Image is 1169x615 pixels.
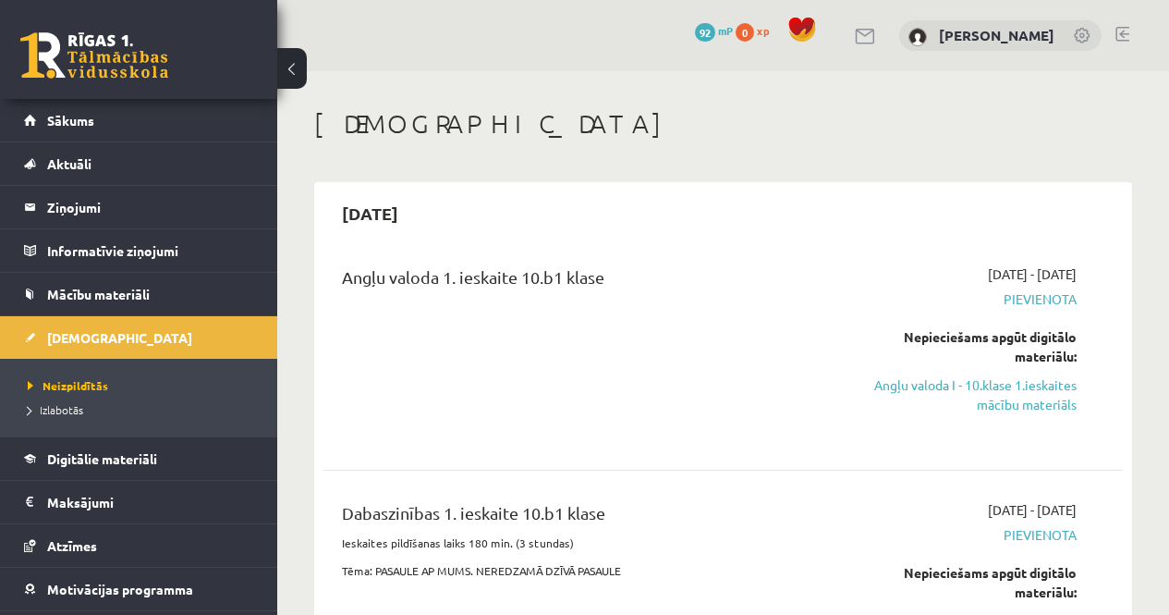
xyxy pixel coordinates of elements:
span: Sākums [47,112,94,129]
a: Izlabotās [28,401,259,418]
a: Digitālie materiāli [24,437,254,480]
span: 92 [695,23,715,42]
span: 0 [736,23,754,42]
a: Sākums [24,99,254,141]
a: Maksājumi [24,481,254,523]
a: Angļu valoda I - 10.klase 1.ieskaites mācību materiāls [850,375,1077,414]
span: xp [757,23,769,38]
p: Ieskaites pildīšanas laiks 180 min. (3 stundas) [342,535,822,551]
span: [DEMOGRAPHIC_DATA] [47,329,192,346]
span: Pievienota [850,525,1077,545]
span: [DATE] - [DATE] [988,264,1077,284]
div: Angļu valoda 1. ieskaite 10.b1 klase [342,264,822,299]
p: Tēma: PASAULE AP MUMS. NEREDZAMĀ DZĪVĀ PASAULE [342,562,822,579]
a: [PERSON_NAME] [939,26,1054,44]
span: Neizpildītās [28,378,108,393]
span: Aktuāli [47,155,91,172]
a: 0 xp [736,23,778,38]
a: Mācību materiāli [24,273,254,315]
span: [DATE] - [DATE] [988,500,1077,520]
a: [DEMOGRAPHIC_DATA] [24,316,254,359]
a: Rīgas 1. Tālmācības vidusskola [20,32,168,79]
div: Nepieciešams apgūt digitālo materiālu: [850,327,1077,366]
h1: [DEMOGRAPHIC_DATA] [314,108,1132,140]
span: Mācību materiāli [47,286,150,302]
div: Nepieciešams apgūt digitālo materiālu: [850,563,1077,602]
legend: Informatīvie ziņojumi [47,229,254,272]
a: Aktuāli [24,142,254,185]
h2: [DATE] [323,191,417,235]
span: Digitālie materiāli [47,450,157,467]
span: Izlabotās [28,402,83,417]
legend: Ziņojumi [47,186,254,228]
a: Informatīvie ziņojumi [24,229,254,272]
a: 92 mP [695,23,733,38]
span: mP [718,23,733,38]
div: Dabaszinības 1. ieskaite 10.b1 klase [342,500,822,535]
legend: Maksājumi [47,481,254,523]
a: Neizpildītās [28,377,259,394]
a: Motivācijas programma [24,568,254,610]
img: Elīna Freimane [908,28,927,46]
a: Ziņojumi [24,186,254,228]
span: Atzīmes [47,537,97,554]
span: Pievienota [850,289,1077,309]
a: Atzīmes [24,524,254,567]
span: Motivācijas programma [47,581,193,597]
